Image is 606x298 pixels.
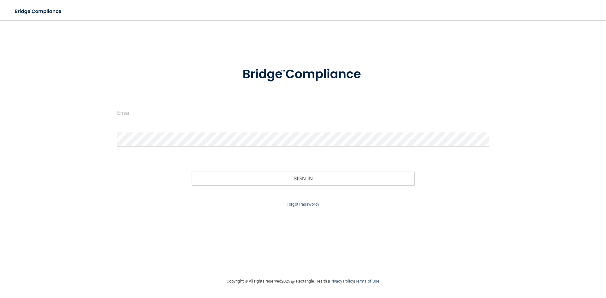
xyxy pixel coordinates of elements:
[229,58,377,91] img: bridge_compliance_login_screen.278c3ca4.svg
[188,271,418,291] div: Copyright © All rights reserved 2025 @ Rectangle Health | |
[117,106,489,120] input: Email
[192,172,415,185] button: Sign In
[9,5,68,18] img: bridge_compliance_login_screen.278c3ca4.svg
[355,279,379,283] a: Terms of Use
[287,202,319,207] a: Forgot Password?
[329,279,354,283] a: Privacy Policy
